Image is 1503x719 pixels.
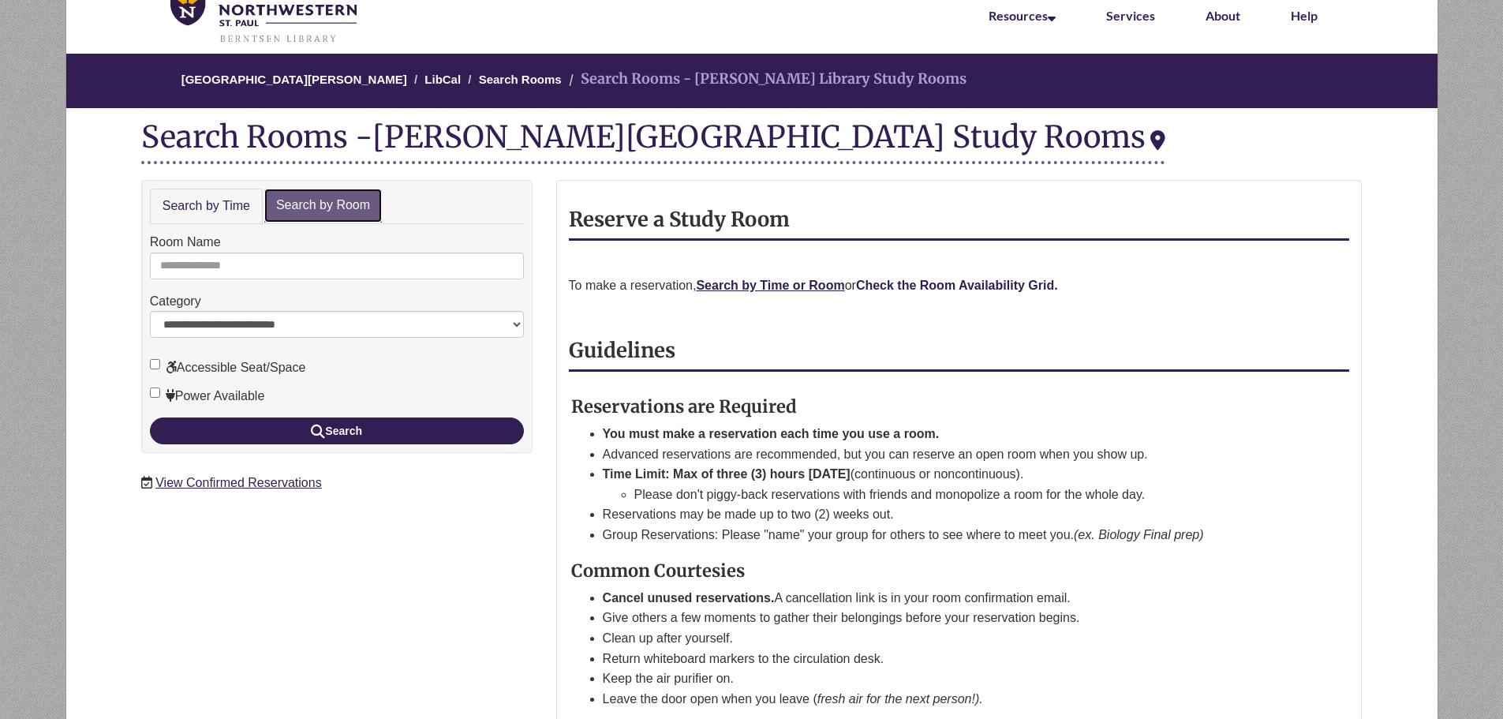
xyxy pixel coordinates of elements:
[571,395,797,418] strong: Reservations are Required
[150,386,265,406] label: Power Available
[141,120,1165,164] div: Search Rooms -
[603,628,1312,649] li: Clean up after yourself.
[150,232,221,253] label: Room Name
[603,668,1312,689] li: Keep the air purifier on.
[634,485,1312,505] li: Please don't piggy-back reservations with friends and monopolize a room for the whole day.
[569,275,1350,296] p: To make a reservation, or
[603,467,851,481] strong: Time Limit: Max of three (3) hours [DATE]
[1206,8,1240,23] a: About
[150,291,201,312] label: Category
[31,54,1472,108] nav: Breadcrumb
[603,504,1312,525] li: Reservations may be made up to two (2) weeks out.
[155,476,321,489] a: View Confirmed Reservations
[1074,528,1204,541] em: (ex. Biology Final prep)
[603,649,1312,669] li: Return whiteboard markers to the circulation desk.
[696,279,844,292] a: Search by Time or Room
[603,464,1312,504] li: (continuous or noncontinuous).
[1106,8,1155,23] a: Services
[150,359,160,369] input: Accessible Seat/Space
[856,279,1058,292] a: Check the Room Availability Grid.
[264,189,382,223] a: Search by Room
[989,8,1056,23] a: Resources
[565,68,966,91] li: Search Rooms - [PERSON_NAME] Library Study Rooms
[569,207,790,232] strong: Reserve a Study Room
[181,73,407,86] a: [GEOGRAPHIC_DATA][PERSON_NAME]
[603,444,1312,465] li: Advanced reservations are recommended, but you can reserve an open room when you show up.
[150,418,524,444] button: Search
[479,73,562,86] a: Search Rooms
[603,427,940,440] strong: You must make a reservation each time you use a room.
[1291,8,1318,23] a: Help
[817,692,983,706] em: fresh air for the next person!).
[569,338,675,363] strong: Guidelines
[603,608,1312,628] li: Give others a few moments to gather their belongings before your reservation begins.
[603,525,1312,545] li: Group Reservations: Please "name" your group for others to see where to meet you.
[603,689,1312,710] li: Leave the door open when you leave (
[603,591,775,605] strong: Cancel unused reservations.
[150,189,263,224] a: Search by Time
[150,388,160,398] input: Power Available
[603,588,1312,609] li: A cancellation link is in your room confirmation email.
[571,560,745,582] strong: Common Courtesies
[424,73,461,86] a: LibCal
[150,358,306,378] label: Accessible Seat/Space
[372,118,1165,155] div: [PERSON_NAME][GEOGRAPHIC_DATA] Study Rooms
